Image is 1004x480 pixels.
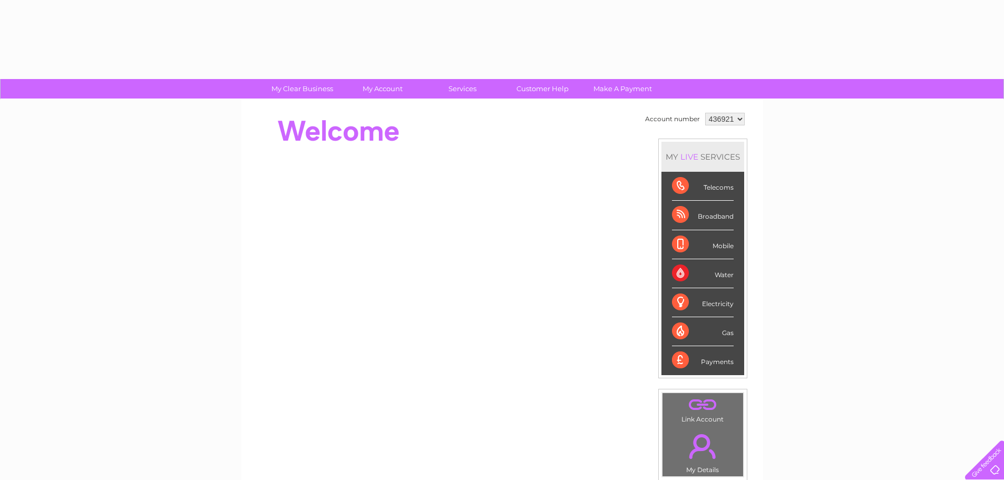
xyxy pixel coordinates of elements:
[579,79,666,99] a: Make A Payment
[419,79,506,99] a: Services
[672,317,734,346] div: Gas
[672,288,734,317] div: Electricity
[339,79,426,99] a: My Account
[672,346,734,375] div: Payments
[259,79,346,99] a: My Clear Business
[662,393,744,426] td: Link Account
[665,396,740,414] a: .
[672,230,734,259] div: Mobile
[672,172,734,201] div: Telecoms
[665,428,740,465] a: .
[662,425,744,477] td: My Details
[642,110,703,128] td: Account number
[672,259,734,288] div: Water
[672,201,734,230] div: Broadband
[661,142,744,172] div: MY SERVICES
[499,79,586,99] a: Customer Help
[678,152,700,162] div: LIVE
